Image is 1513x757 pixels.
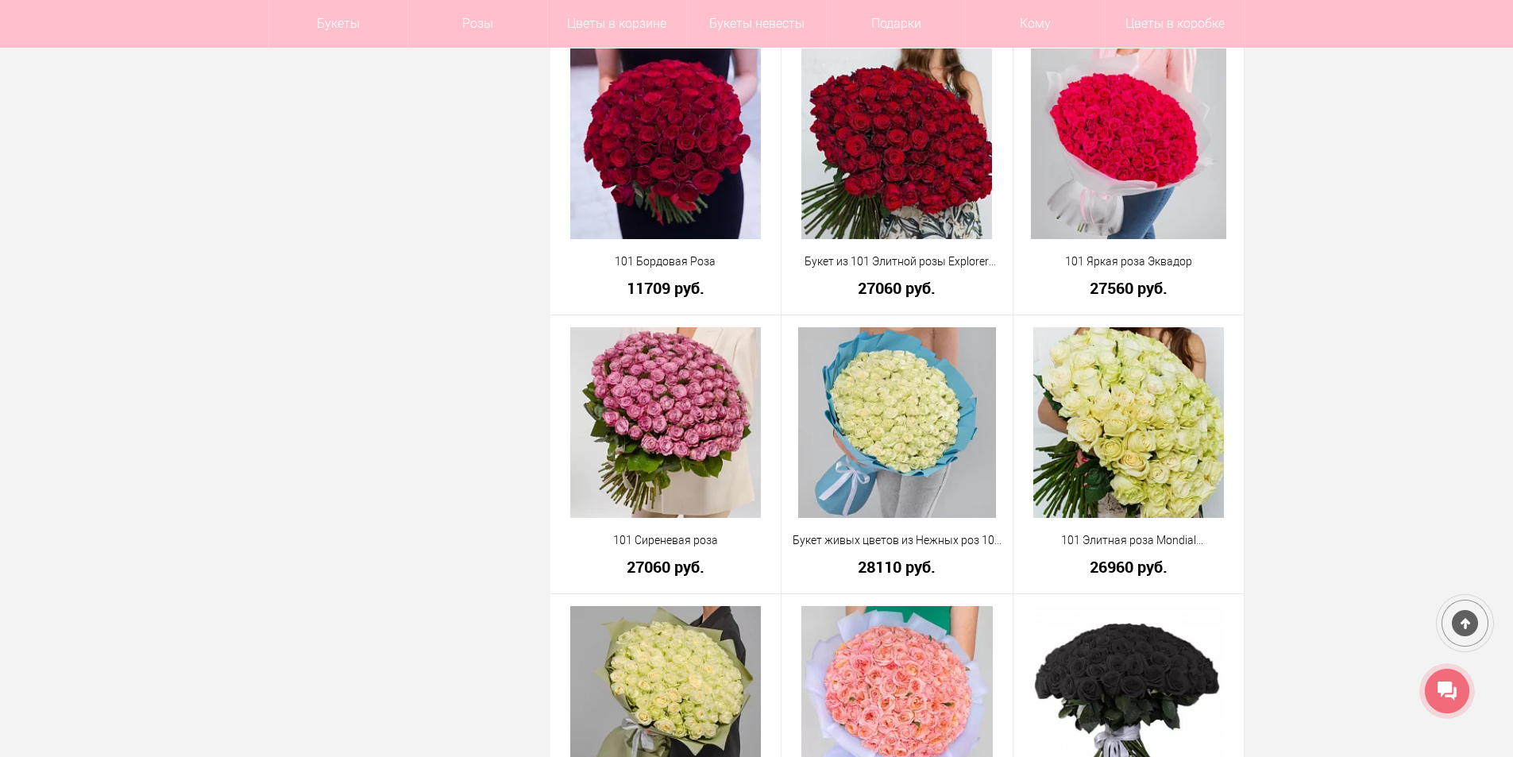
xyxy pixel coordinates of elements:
[792,280,1002,296] a: 27060 руб.
[570,48,761,239] img: 101 Бордовая Роза
[801,48,992,239] img: Букет из 101 Элитной розы Explorer (Эквадор)
[792,253,1002,270] a: Букет из 101 Элитной розы Explorer ([GEOGRAPHIC_DATA])
[792,558,1002,575] a: 28110 руб.
[1033,327,1224,518] img: 101 Элитная роза Mondial (Эквадор)
[561,253,771,270] a: 101 Бордовая Роза
[561,532,771,549] a: 101 Сиреневая роза
[792,532,1002,549] a: Букет живых цветов из Нежных роз 101 шт
[1024,558,1234,575] a: 26960 руб.
[561,558,771,575] a: 27060 руб.
[1024,253,1234,270] a: 101 Яркая роза Эквадор
[1024,532,1234,549] a: 101 Элитная роза Mondial ([GEOGRAPHIC_DATA])
[1031,48,1226,239] img: 101 Яркая роза Эквадор
[570,327,761,518] img: 101 Сиреневая роза
[1024,280,1234,296] a: 27560 руб.
[561,280,771,296] a: 11709 руб.
[798,327,995,518] img: Букет живых цветов из Нежных роз 101 шт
